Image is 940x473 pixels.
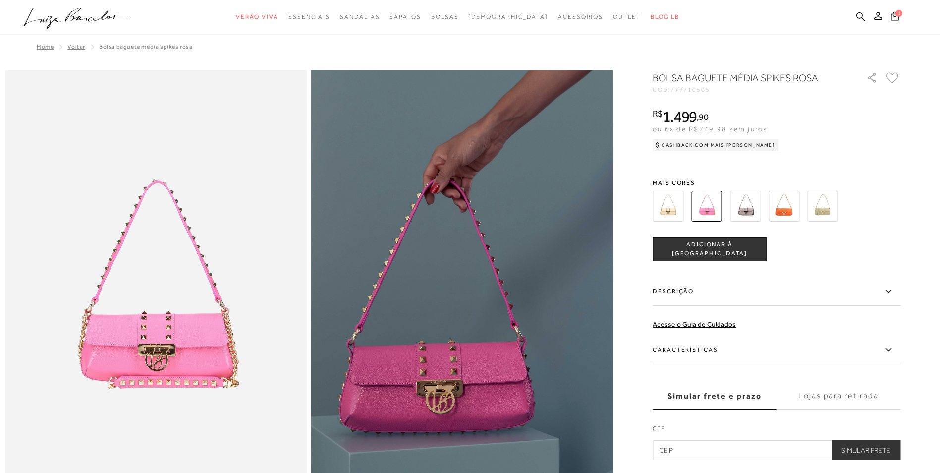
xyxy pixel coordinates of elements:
[236,13,278,20] span: Verão Viva
[288,13,330,20] span: Essenciais
[99,43,193,50] span: BOLSA BAGUETE MÉDIA SPIKES ROSA
[653,109,663,118] i: R$
[663,108,697,125] span: 1.499
[468,8,548,26] a: noSubCategoriesText
[670,86,710,93] span: 777710505
[653,336,900,364] label: Características
[895,10,902,17] span: 1
[288,8,330,26] a: noSubCategoriesText
[653,191,683,222] img: BOLSA BAGUETE MÉDIA SPIKES NATA
[691,191,722,222] img: BOLSA BAGUETE MÉDIA SPIKES ROSA
[431,13,459,20] span: Bolsas
[831,440,900,460] button: Simular Frete
[653,383,776,410] label: Simular frete e prazo
[340,8,380,26] a: noSubCategoriesText
[389,13,421,20] span: Sapatos
[558,13,603,20] span: Acessórios
[651,8,679,26] a: BLOG LB
[653,139,779,151] div: Cashback com Mais [PERSON_NAME]
[651,13,679,20] span: BLOG LB
[340,13,380,20] span: Sandálias
[653,424,900,438] label: CEP
[653,320,736,328] a: Acesse o Guia de Cuidados
[697,113,708,121] i: ,
[613,8,641,26] a: noSubCategoriesText
[613,13,641,20] span: Outlet
[888,11,902,24] button: 1
[653,180,900,186] span: Mais cores
[776,383,900,410] label: Lojas para retirada
[699,112,708,122] span: 90
[653,277,900,306] label: Descrição
[389,8,421,26] a: noSubCategoriesText
[468,13,548,20] span: [DEMOGRAPHIC_DATA]
[653,237,767,261] button: ADICIONAR À [GEOGRAPHIC_DATA]
[653,87,851,93] div: CÓD:
[730,191,761,222] img: BOLSA BAGUETE MÉDIA SPIKES TITÂNIO
[653,440,900,460] input: CEP
[236,8,278,26] a: noSubCategoriesText
[653,125,767,133] span: ou 6x de R$249,98 sem juros
[37,43,54,50] a: Home
[653,240,766,258] span: ADICIONAR À [GEOGRAPHIC_DATA]
[67,43,85,50] a: Voltar
[769,191,799,222] img: BOLSA MÉDIA EM COURO LARANJA SUNSET COM REBITES
[558,8,603,26] a: noSubCategoriesText
[807,191,838,222] img: BOLSA MÉDIA EM COURO VERDE ALOE VERA COM REBITES
[653,71,838,85] h1: BOLSA BAGUETE MÉDIA SPIKES ROSA
[431,8,459,26] a: noSubCategoriesText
